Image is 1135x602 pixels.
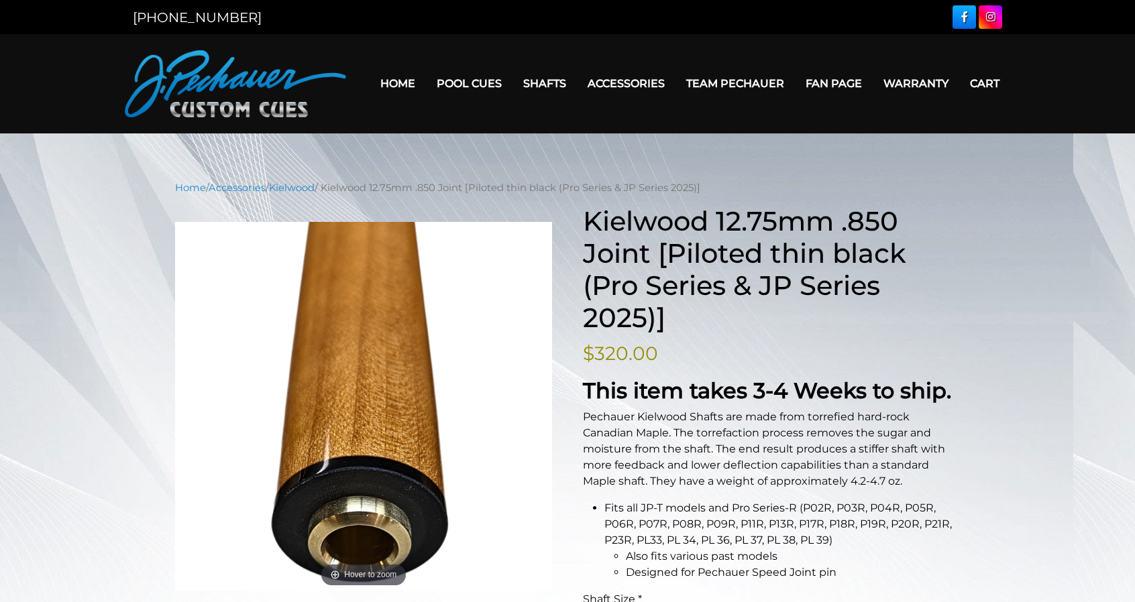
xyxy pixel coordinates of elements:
[370,66,426,101] a: Home
[583,409,960,489] p: Pechauer Kielwood Shafts are made from torrefied hard-rock Canadian Maple. The torrefaction proce...
[175,180,960,195] nav: Breadcrumb
[426,66,512,101] a: Pool Cues
[604,500,960,581] li: Fits all JP-T models and Pro Series-R (P02R, P03R, P04R, P05R, P06R, P07R, P08R, P09R, P11R, P13R...
[583,377,951,404] strong: This item takes 3-4 Weeks to ship.
[873,66,959,101] a: Warranty
[959,66,1010,101] a: Cart
[583,342,658,365] bdi: 320.00
[626,548,960,564] li: Also fits various past models
[512,66,577,101] a: Shafts
[577,66,675,101] a: Accessories
[583,342,594,365] span: $
[583,205,960,334] h1: Kielwood 12.75mm .850 Joint [Piloted thin black (Pro Series & JP Series 2025)]
[269,182,315,194] a: Kielwood
[133,9,262,25] a: [PHONE_NUMBER]
[175,222,552,591] a: Hover to zoom
[175,182,206,194] a: Home
[125,50,346,117] img: Pechauer Custom Cues
[795,66,873,101] a: Fan Page
[626,564,960,581] li: Designed for Pechauer Speed Joint pin
[209,182,266,194] a: Accessories
[675,66,795,101] a: Team Pechauer
[175,222,552,591] img: 1.png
